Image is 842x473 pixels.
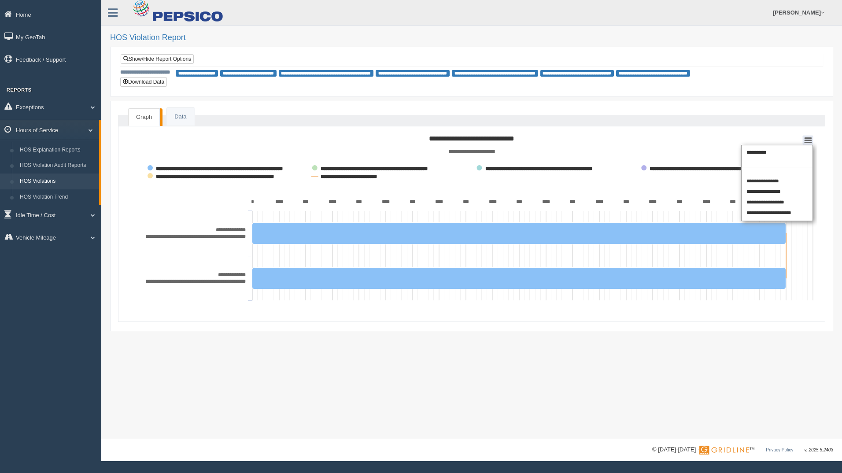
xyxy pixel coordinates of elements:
button: Download Data [120,77,167,87]
a: HOS Explanation Reports [16,142,99,158]
a: HOS Violation Audit Reports [16,158,99,174]
img: Gridline [699,446,749,455]
a: HOS Violations [16,174,99,189]
a: HOS Violation Trend [16,189,99,205]
span: v. 2025.5.2403 [805,447,833,452]
a: Show/Hide Report Options [121,54,194,64]
a: Privacy Policy [766,447,793,452]
h2: HOS Violation Report [110,33,833,42]
a: Graph [128,108,160,126]
a: Data [166,108,194,126]
div: © [DATE]-[DATE] - ™ [652,445,833,455]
